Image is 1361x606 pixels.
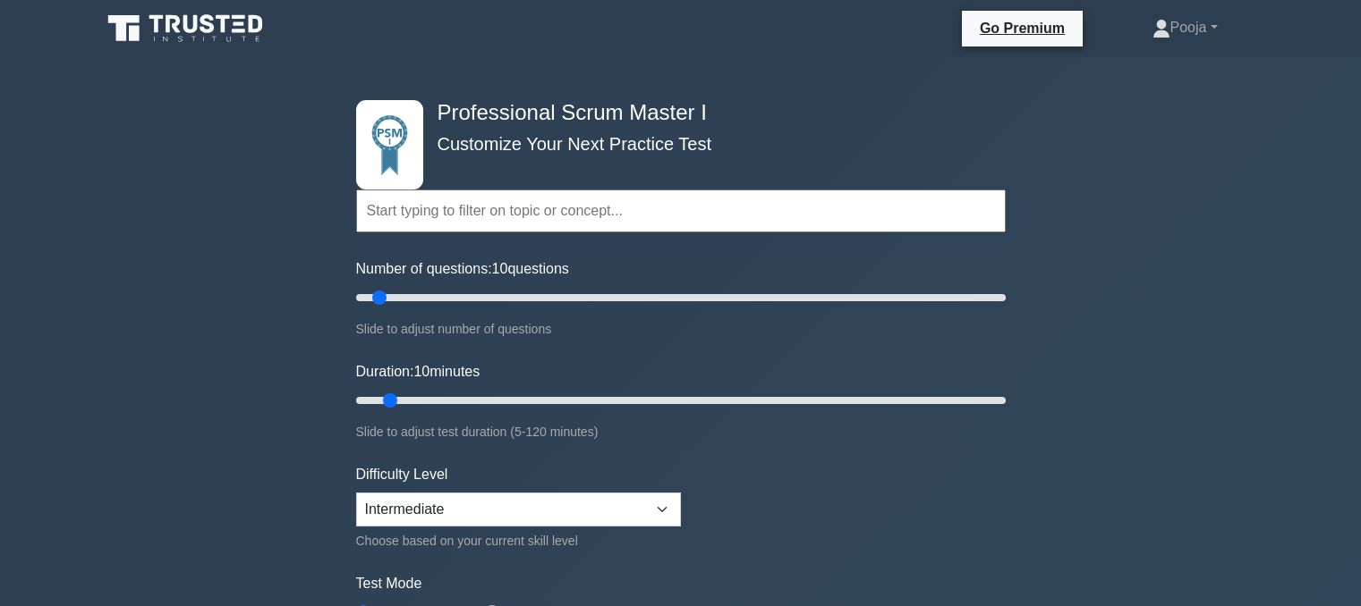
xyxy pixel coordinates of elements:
[356,421,1006,442] div: Slide to adjust test duration (5-120 minutes)
[430,100,918,126] h4: Professional Scrum Master I
[492,261,508,276] span: 10
[969,17,1076,39] a: Go Premium
[356,464,448,485] label: Difficulty Level
[356,318,1006,340] div: Slide to adjust number of questions
[356,258,569,280] label: Number of questions: questions
[356,189,1006,232] input: Start typing to filter on topic or concept...
[1110,10,1261,46] a: Pooja
[356,573,1006,594] label: Test Mode
[413,364,430,379] span: 10
[356,361,481,383] label: Duration: minutes
[356,530,681,551] div: Choose based on your current skill level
